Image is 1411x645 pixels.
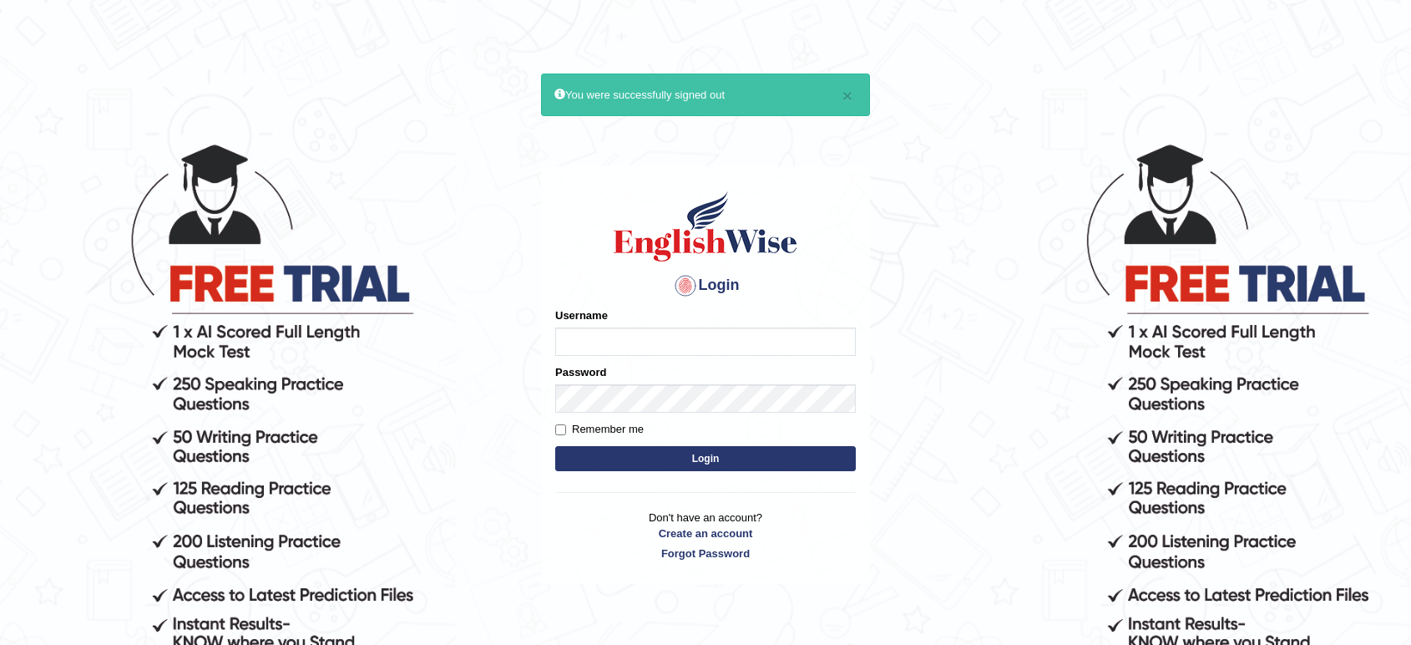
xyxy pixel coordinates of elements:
[555,272,856,299] h4: Login
[541,74,870,116] div: You were successfully signed out
[555,526,856,541] a: Create an account
[555,546,856,561] a: Forgot Password
[555,424,566,435] input: Remember me
[555,364,606,380] label: Password
[610,189,801,264] img: Logo of English Wise sign in for intelligent practice with AI
[555,446,856,471] button: Login
[842,87,852,104] button: ×
[555,510,856,561] p: Don't have an account?
[555,307,608,323] label: Username
[555,421,644,438] label: Remember me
